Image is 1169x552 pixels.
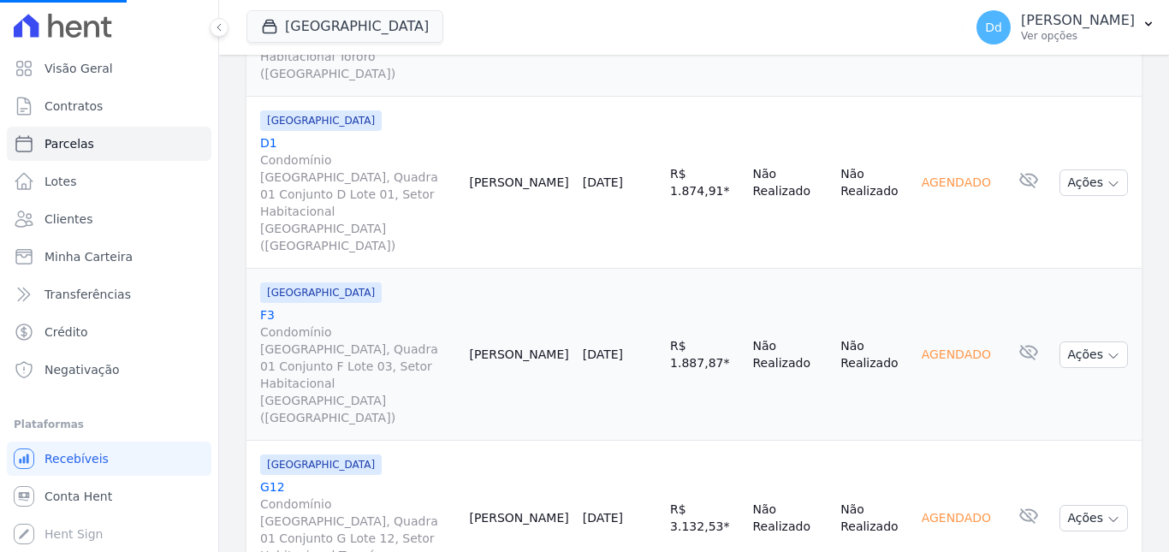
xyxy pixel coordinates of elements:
a: Crédito [7,315,211,349]
button: Ações [1059,341,1128,368]
td: [PERSON_NAME] [462,269,575,441]
span: Negativação [45,361,120,378]
a: Parcelas [7,127,211,161]
button: Dd [PERSON_NAME] Ver opções [963,3,1169,51]
span: Lotes [45,173,77,190]
div: Agendado [915,506,998,530]
span: Contratos [45,98,103,115]
td: Não Realizado [834,269,907,441]
a: Conta Hent [7,479,211,513]
span: Dd [985,21,1002,33]
a: Clientes [7,202,211,236]
div: Agendado [915,170,998,194]
p: [PERSON_NAME] [1021,12,1135,29]
div: Plataformas [14,414,205,435]
span: Crédito [45,323,88,341]
td: [PERSON_NAME] [462,97,575,269]
a: Contratos [7,89,211,123]
button: Ações [1059,169,1128,196]
td: Não Realizado [746,97,834,269]
a: Minha Carteira [7,240,211,274]
span: Recebíveis [45,450,109,467]
a: Recebíveis [7,442,211,476]
p: Ver opções [1021,29,1135,43]
span: Transferências [45,286,131,303]
a: [DATE] [583,347,623,361]
div: Agendado [915,342,998,366]
span: Visão Geral [45,60,113,77]
a: Visão Geral [7,51,211,86]
a: Negativação [7,353,211,387]
span: [GEOGRAPHIC_DATA] [260,110,382,131]
td: R$ 1.874,91 [663,97,745,269]
span: Clientes [45,211,92,228]
a: D1Condomínio [GEOGRAPHIC_DATA], Quadra 01 Conjunto D Lote 01, Setor Habitacional [GEOGRAPHIC_DATA... [260,134,455,254]
span: Condomínio [GEOGRAPHIC_DATA], Quadra 01 Conjunto F Lote 03, Setor Habitacional [GEOGRAPHIC_DATA] ... [260,323,455,426]
span: Conta Hent [45,488,112,505]
td: Não Realizado [834,97,907,269]
a: Lotes [7,164,211,199]
a: Transferências [7,277,211,312]
span: [GEOGRAPHIC_DATA] [260,282,382,303]
button: Ações [1059,505,1128,531]
span: Minha Carteira [45,248,133,265]
a: [DATE] [583,511,623,525]
td: R$ 1.887,87 [663,269,745,441]
a: F3Condomínio [GEOGRAPHIC_DATA], Quadra 01 Conjunto F Lote 03, Setor Habitacional [GEOGRAPHIC_DATA... [260,306,455,426]
span: [GEOGRAPHIC_DATA] [260,454,382,475]
span: Condomínio [GEOGRAPHIC_DATA], Quadra 01 Conjunto D Lote 01, Setor Habitacional [GEOGRAPHIC_DATA] ... [260,151,455,254]
td: Não Realizado [746,269,834,441]
button: [GEOGRAPHIC_DATA] [246,10,443,43]
span: Parcelas [45,135,94,152]
a: [DATE] [583,175,623,189]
